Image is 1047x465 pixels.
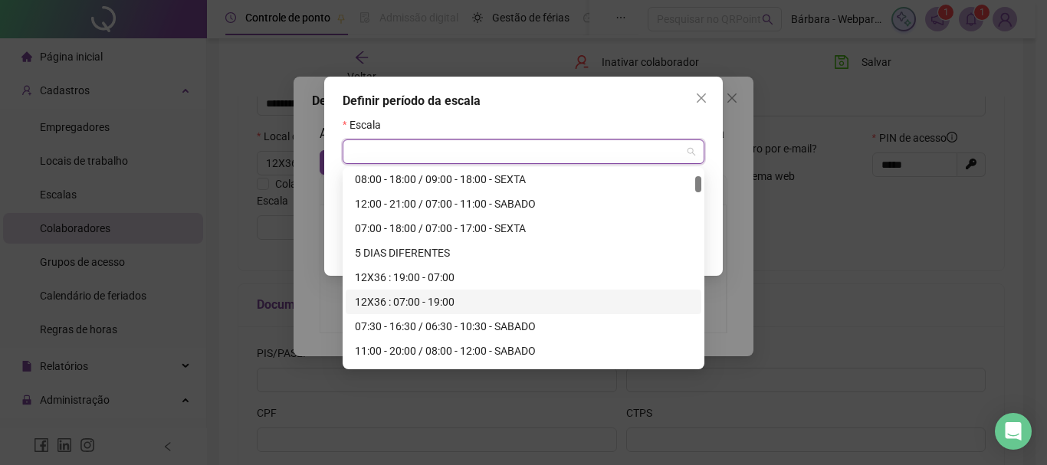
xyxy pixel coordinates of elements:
div: 07:00 - 18:00 / 07:00 - 17:00 - SEXTA [355,220,692,237]
div: Definir período da escala [343,92,704,110]
div: 12:00 - 21:00 / 07:00 - 11:00 - SABADO [346,192,701,216]
span: close [695,92,707,104]
div: 12X36 : 19:00 - 07:00 [355,269,692,286]
div: 06:00 - 15:00 / 10:00 - 14:00 - SABADO [346,363,701,388]
div: 07:30 - 16:30 / 06:30 - 10:30 - SABADO [355,318,692,335]
div: 12X36 : 07:00 - 19:00 [346,290,701,314]
div: 07:00 - 18:00 / 07:00 - 17:00 - SEXTA [346,216,701,241]
div: 5 DIAS DIFERENTES [346,241,701,265]
div: 07:30 - 16:30 / 06:30 - 10:30 - SABADO [346,314,701,339]
div: 11:00 - 20:00 / 08:00 - 12:00 - SABADO [355,342,692,359]
label: Escala [343,116,391,133]
div: 08:00 - 18:00 / 09:00 - 18:00 - SEXTA [355,171,692,188]
div: 12X36 : 19:00 - 07:00 [346,265,701,290]
div: Open Intercom Messenger [995,413,1032,450]
button: Close [689,86,714,110]
div: 5 DIAS DIFERENTES [355,244,692,261]
div: 11:00 - 20:00 / 08:00 - 12:00 - SABADO [346,339,701,363]
div: 12:00 - 21:00 / 07:00 - 11:00 - SABADO [355,195,692,212]
div: 08:00 - 18:00 / 09:00 - 18:00 - SEXTA [346,167,701,192]
div: 12X36 : 07:00 - 19:00 [355,293,692,310]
